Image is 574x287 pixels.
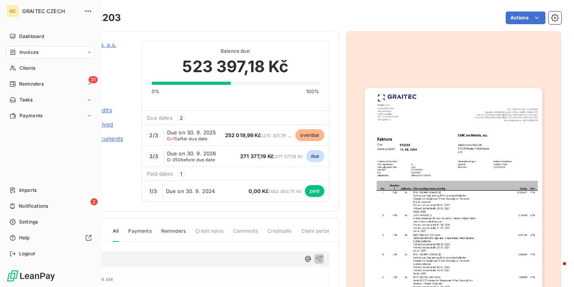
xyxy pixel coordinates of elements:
span: Dashboard [19,33,44,40]
iframe: Intercom live chat [547,260,566,279]
span: / 270 301,79 Kč [225,133,293,138]
span: Balance due: [152,48,319,55]
span: due [306,150,324,162]
h3: 072203 [84,11,121,25]
span: Tasks [19,96,33,103]
span: Paid dates [147,170,173,177]
span: paid [305,185,324,197]
span: / 443 450,75 Kč [248,189,302,194]
span: before due date [167,157,215,162]
span: Credit notes [195,228,223,241]
span: Imports [19,187,37,194]
span: overdue [295,129,324,141]
span: Invoices [19,49,39,56]
span: 2 [177,114,185,121]
span: 100% [306,88,320,95]
span: Logout [19,250,35,257]
span: 523 397,18 Kč [182,55,289,78]
span: 271 377,19 Kč [240,153,274,159]
span: Reminders [161,228,186,241]
span: 2 / 3 [149,132,158,138]
span: Reminders [19,80,44,88]
span: Creditsafe [268,228,292,241]
span: 3 / 3 [149,153,158,159]
span: after due date [167,136,208,141]
span: All [113,228,119,242]
span: 0,00 Kč [248,188,269,194]
span: 31 [89,76,98,83]
a: Help [6,232,95,244]
span: Payments [128,228,151,241]
span: Due on 30. 9. 2026 [167,150,216,157]
span: D+15 [167,136,178,142]
span: Help [19,234,30,241]
span: Comments [233,228,258,241]
div: GC [6,5,19,17]
span: Clients [19,65,35,72]
span: Notifications [19,203,48,210]
span: Settings [19,218,38,226]
span: Client portal [301,228,329,241]
span: Due on 30. 9. 2024 [166,188,215,194]
span: GRAITEC CZECH [22,8,79,14]
span: 2 [91,198,98,205]
span: 0% [152,88,160,95]
span: 1 [178,170,185,177]
span: / 271 377,19 Kč [240,154,303,159]
img: Logo LeanPay [6,270,56,282]
span: 1 / 3 [149,188,156,194]
span: Payments [19,112,42,119]
span: Due on 30. 9. 2025 [167,129,216,136]
button: Actions [506,11,545,24]
span: Due dates [147,115,172,121]
span: 252 019,99 Kč [225,132,261,138]
span: D-350 [167,157,181,163]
